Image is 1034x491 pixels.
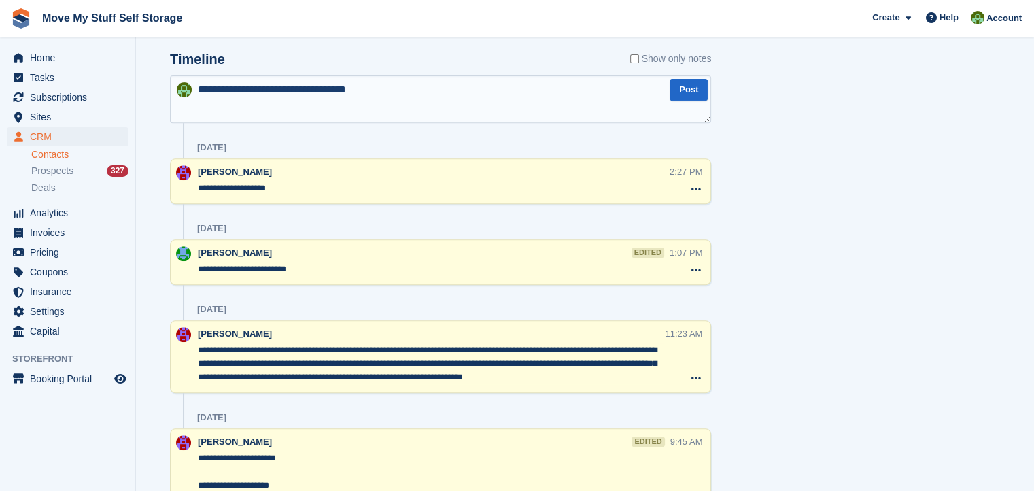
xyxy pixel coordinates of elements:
span: Account [986,12,1022,25]
button: Post [670,79,708,101]
a: Move My Stuff Self Storage [37,7,188,29]
a: menu [7,302,128,321]
a: menu [7,68,128,87]
span: Subscriptions [30,88,111,107]
div: [DATE] [197,412,226,423]
img: Carrie Machin [176,435,191,450]
img: Dan [176,246,191,261]
a: menu [7,127,128,146]
span: Storefront [12,352,135,366]
a: menu [7,107,128,126]
div: 2:27 PM [670,165,702,178]
span: [PERSON_NAME] [198,248,272,258]
input: Show only notes [630,52,639,66]
a: menu [7,203,128,222]
div: [DATE] [197,142,226,153]
span: Help [940,11,959,24]
span: Settings [30,302,111,321]
div: 11:23 AM [665,327,702,340]
label: Show only notes [630,52,712,66]
a: menu [7,282,128,301]
span: Capital [30,322,111,341]
span: Insurance [30,282,111,301]
a: menu [7,243,128,262]
a: menu [7,88,128,107]
a: menu [7,263,128,282]
span: [PERSON_NAME] [198,437,272,447]
div: 9:45 AM [670,435,703,448]
img: Joel Booth [177,82,192,97]
div: edited [632,437,664,447]
a: Prospects 327 [31,164,128,178]
div: 327 [107,165,128,177]
img: Joel Booth [971,11,984,24]
a: menu [7,322,128,341]
span: [PERSON_NAME] [198,328,272,339]
a: Contacts [31,148,128,161]
span: Booking Portal [30,369,111,388]
span: Coupons [30,263,111,282]
span: Deals [31,182,56,194]
a: menu [7,48,128,67]
span: [PERSON_NAME] [198,167,272,177]
a: Deals [31,181,128,195]
a: Preview store [112,371,128,387]
a: menu [7,369,128,388]
span: Analytics [30,203,111,222]
span: CRM [30,127,111,146]
div: edited [632,248,664,258]
div: [DATE] [197,223,226,234]
span: Sites [30,107,111,126]
span: Home [30,48,111,67]
a: menu [7,223,128,242]
span: Tasks [30,68,111,87]
div: [DATE] [197,304,226,315]
img: Carrie Machin [176,327,191,342]
h2: Timeline [170,52,225,67]
span: Pricing [30,243,111,262]
span: Prospects [31,165,73,177]
span: Invoices [30,223,111,242]
img: stora-icon-8386f47178a22dfd0bd8f6a31ec36ba5ce8667c1dd55bd0f319d3a0aa187defe.svg [11,8,31,29]
div: 1:07 PM [670,246,702,259]
img: Carrie Machin [176,165,191,180]
span: Create [872,11,899,24]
